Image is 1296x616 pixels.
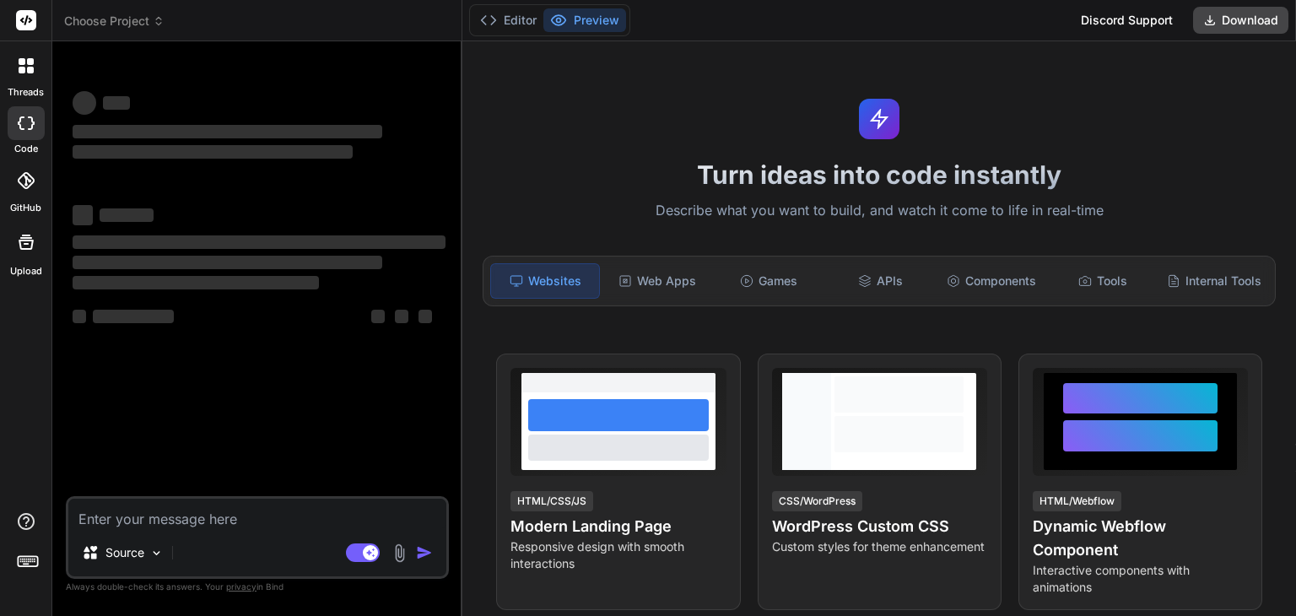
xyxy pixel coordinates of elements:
span: ‌ [395,310,408,323]
span: ‌ [73,91,96,115]
div: Tools [1049,263,1157,299]
label: threads [8,85,44,100]
label: GitHub [10,201,41,215]
button: Download [1193,7,1288,34]
div: HTML/CSS/JS [510,491,593,511]
span: privacy [226,581,256,592]
label: code [14,142,38,156]
div: HTML/Webflow [1033,491,1121,511]
div: Websites [490,263,600,299]
h4: WordPress Custom CSS [772,515,987,538]
p: Interactive components with animations [1033,562,1248,596]
span: Choose Project [64,13,165,30]
p: Describe what you want to build, and watch it come to life in real-time [472,200,1286,222]
p: Responsive design with smooth interactions [510,538,726,572]
img: attachment [390,543,409,563]
h1: Turn ideas into code instantly [472,159,1286,190]
label: Upload [10,264,42,278]
span: ‌ [103,96,130,110]
button: Preview [543,8,626,32]
span: ‌ [73,145,353,159]
div: Web Apps [603,263,711,299]
div: APIs [826,263,934,299]
img: Pick Models [149,546,164,560]
span: ‌ [73,125,382,138]
span: ‌ [100,208,154,222]
button: Editor [473,8,543,32]
div: Discord Support [1071,7,1183,34]
span: ‌ [418,310,432,323]
p: Always double-check its answers. Your in Bind [66,579,449,595]
p: Custom styles for theme enhancement [772,538,987,555]
span: ‌ [73,310,86,323]
h4: Dynamic Webflow Component [1033,515,1248,562]
div: Games [715,263,823,299]
img: icon [416,544,433,561]
span: ‌ [93,310,174,323]
span: ‌ [73,235,445,249]
span: ‌ [73,276,319,289]
div: CSS/WordPress [772,491,862,511]
span: ‌ [371,310,385,323]
div: Components [937,263,1045,299]
p: Source [105,544,144,561]
span: ‌ [73,256,382,269]
span: ‌ [73,205,93,225]
div: Internal Tools [1160,263,1268,299]
h4: Modern Landing Page [510,515,726,538]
